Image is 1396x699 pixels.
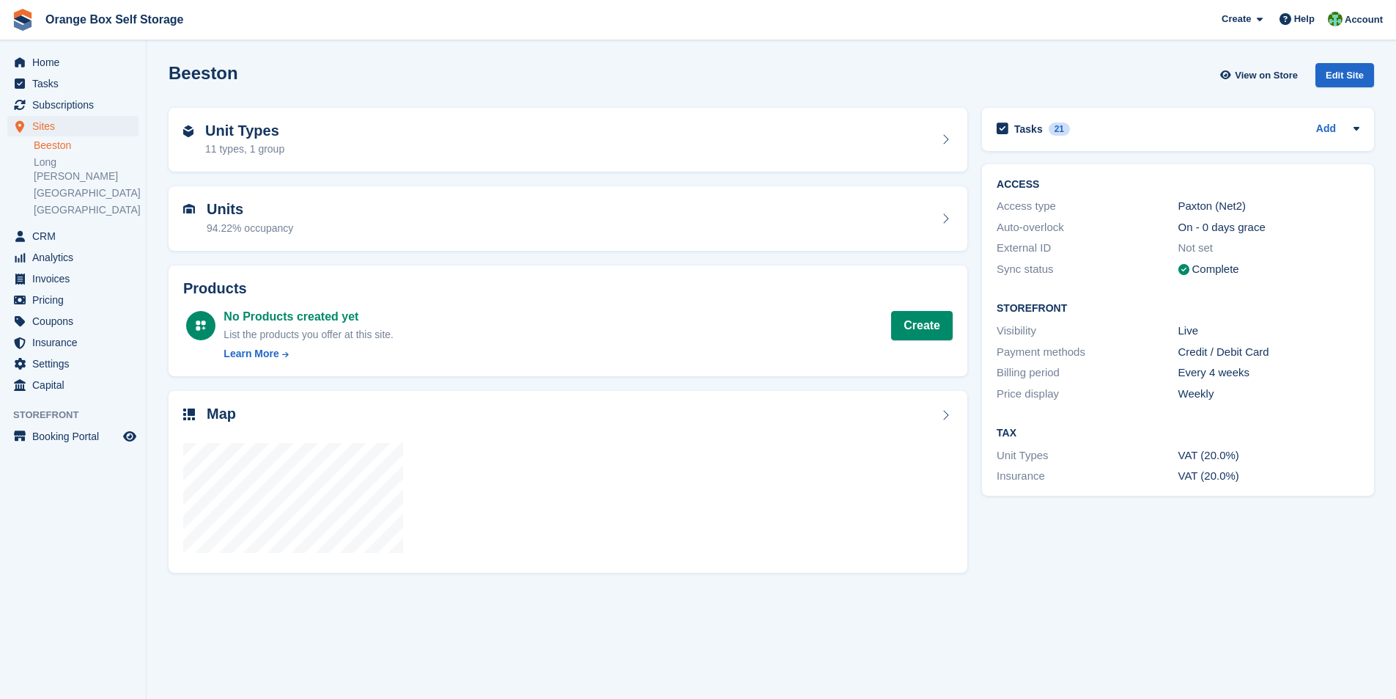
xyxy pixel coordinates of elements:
[891,311,953,340] a: Create
[997,261,1178,278] div: Sync status
[1049,122,1070,136] div: 21
[32,95,120,115] span: Subscriptions
[7,426,139,447] a: menu
[32,226,120,246] span: CRM
[1315,63,1374,93] a: Edit Site
[7,95,139,115] a: menu
[997,468,1178,485] div: Insurance
[13,408,146,422] span: Storefront
[997,323,1178,340] div: Visibility
[169,108,967,172] a: Unit Types 11 types, 1 group
[183,125,193,137] img: unit-type-icn-2b2737a686de81e16bb02015468b77c625bbabd49415b5ef34ead5e3b44a266d.svg
[1178,198,1359,215] div: Paxton (Net2)
[1192,261,1239,278] div: Complete
[1235,68,1298,83] span: View on Store
[224,308,394,326] div: No Products created yet
[1014,122,1043,136] h2: Tasks
[34,155,139,183] a: Long [PERSON_NAME]
[224,329,394,340] span: List the products you offer at this site.
[1178,219,1359,236] div: On - 0 days grace
[32,354,120,374] span: Settings
[7,375,139,395] a: menu
[205,142,284,157] div: 11 types, 1 group
[32,247,120,268] span: Analytics
[1178,386,1359,403] div: Weekly
[997,219,1178,236] div: Auto-overlock
[7,268,139,289] a: menu
[121,428,139,445] a: Preview store
[32,52,120,73] span: Home
[32,311,120,332] span: Coupons
[34,203,139,217] a: [GEOGRAPHIC_DATA]
[1222,12,1251,26] span: Create
[207,221,293,236] div: 94.22% occupancy
[169,186,967,251] a: Units 94.22% occupancy
[1178,365,1359,381] div: Every 4 weeks
[183,280,953,297] h2: Products
[997,447,1178,464] div: Unit Types
[195,320,207,332] img: custom-product-icn-white-7c27a13f52cf5f2f504a55ee73a895a1f82ff5669d69490e13668eaf7ade3bb5.svg
[32,73,120,94] span: Tasks
[32,426,120,447] span: Booking Portal
[1178,447,1359,464] div: VAT (20.0%)
[997,303,1359,315] h2: Storefront
[34,186,139,200] a: [GEOGRAPHIC_DATA]
[169,391,967,573] a: Map
[169,63,238,83] h2: Beeston
[1178,240,1359,257] div: Not set
[40,7,190,32] a: Orange Box Self Storage
[7,52,139,73] a: menu
[997,365,1178,381] div: Billing period
[1178,323,1359,340] div: Live
[7,226,139,246] a: menu
[1178,468,1359,485] div: VAT (20.0%)
[32,290,120,310] span: Pricing
[997,344,1178,361] div: Payment methods
[997,428,1359,439] h2: Tax
[1294,12,1315,26] span: Help
[34,139,139,153] a: Beeston
[7,73,139,94] a: menu
[224,346,278,362] div: Learn More
[207,406,236,422] h2: Map
[1178,344,1359,361] div: Credit / Debit Card
[1315,63,1374,87] div: Edit Site
[32,332,120,353] span: Insurance
[997,240,1178,257] div: External ID
[997,386,1178,403] div: Price display
[32,375,120,395] span: Capital
[7,247,139,268] a: menu
[183,409,195,420] img: map-icn-33ee37083ee616e46c38cad1a60f524a97daa1e2b2c8c0bc3eb3415660979fc1.svg
[32,116,120,136] span: Sites
[1328,12,1343,26] img: Binder Bhardwaj
[183,204,195,214] img: unit-icn-7be61d7bf1b0ce9d3e12c5938cc71ed9869f7b940bace4675aadf7bd6d80202e.svg
[7,116,139,136] a: menu
[7,311,139,332] a: menu
[7,354,139,374] a: menu
[207,201,293,218] h2: Units
[7,290,139,310] a: menu
[32,268,120,289] span: Invoices
[12,9,34,31] img: stora-icon-8386f47178a22dfd0bd8f6a31ec36ba5ce8667c1dd55bd0f319d3a0aa187defe.svg
[997,198,1178,215] div: Access type
[1345,12,1383,27] span: Account
[224,346,394,362] a: Learn More
[205,122,284,139] h2: Unit Types
[7,332,139,353] a: menu
[1218,63,1304,87] a: View on Store
[1316,121,1336,138] a: Add
[997,179,1359,191] h2: ACCESS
